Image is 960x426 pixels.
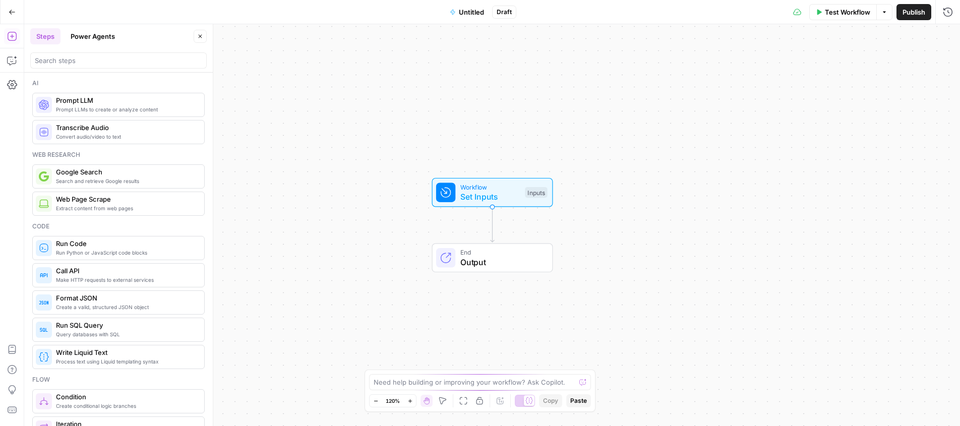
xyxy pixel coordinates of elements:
[460,182,520,192] span: Workflow
[56,303,196,311] span: Create a valid, structured JSON object
[30,28,61,44] button: Steps
[460,248,543,257] span: End
[56,249,196,257] span: Run Python or JavaScript code blocks
[460,191,520,203] span: Set Inputs
[56,194,196,204] span: Web Page Scrape
[460,256,543,268] span: Output
[65,28,121,44] button: Power Agents
[35,55,202,66] input: Search steps
[825,7,870,17] span: Test Workflow
[56,238,196,249] span: Run Code
[444,4,490,20] button: Untitled
[32,79,205,88] div: Ai
[56,95,196,105] span: Prompt LLM
[56,320,196,330] span: Run SQL Query
[543,396,558,405] span: Copy
[459,7,484,17] span: Untitled
[56,266,196,276] span: Call API
[56,276,196,284] span: Make HTTP requests to external services
[399,178,586,207] div: WorkflowSet InputsInputs
[896,4,931,20] button: Publish
[56,133,196,141] span: Convert audio/video to text
[525,187,547,198] div: Inputs
[497,8,512,17] span: Draft
[56,167,196,177] span: Google Search
[32,222,205,231] div: Code
[539,394,562,407] button: Copy
[56,330,196,338] span: Query databases with SQL
[566,394,591,407] button: Paste
[56,123,196,133] span: Transcribe Audio
[32,150,205,159] div: Web research
[56,357,196,366] span: Process text using Liquid templating syntax
[56,204,196,212] span: Extract content from web pages
[399,244,586,273] div: EndOutput
[903,7,925,17] span: Publish
[56,392,196,402] span: Condition
[56,347,196,357] span: Write Liquid Text
[570,396,587,405] span: Paste
[491,207,494,242] g: Edge from start to end
[386,397,400,405] span: 120%
[32,375,205,384] div: Flow
[809,4,876,20] button: Test Workflow
[56,177,196,185] span: Search and retrieve Google results
[56,105,196,113] span: Prompt LLMs to create or analyze content
[56,293,196,303] span: Format JSON
[56,402,196,410] span: Create conditional logic branches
